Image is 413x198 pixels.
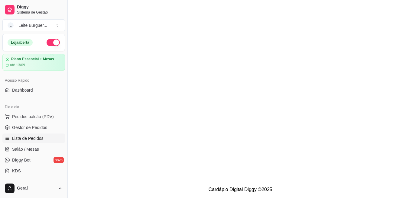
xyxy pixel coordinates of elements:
[2,181,65,196] button: Geral
[68,181,413,198] footer: Cardápio Digital Diggy © 2025
[2,54,65,71] a: Plano Essencial + Mesasaté 13/09
[2,2,65,17] a: DiggySistema de Gestão
[2,85,65,95] a: Dashboard
[2,76,65,85] div: Acesso Rápido
[11,57,54,61] article: Plano Essencial + Mesas
[17,186,55,191] span: Geral
[12,168,21,174] span: KDS
[47,39,60,46] button: Alterar Status
[2,155,65,165] a: Diggy Botnovo
[2,102,65,112] div: Dia a dia
[12,114,54,120] span: Pedidos balcão (PDV)
[17,10,63,15] span: Sistema de Gestão
[12,87,33,93] span: Dashboard
[10,63,25,68] article: até 13/09
[2,112,65,121] button: Pedidos balcão (PDV)
[12,124,47,130] span: Gestor de Pedidos
[2,19,65,31] button: Select a team
[8,39,33,46] div: Loja aberta
[2,123,65,132] a: Gestor de Pedidos
[12,135,44,141] span: Lista de Pedidos
[2,134,65,143] a: Lista de Pedidos
[17,5,63,10] span: Diggy
[8,22,14,28] span: L
[2,166,65,176] a: KDS
[18,22,47,28] div: Leite Burguer ...
[12,157,31,163] span: Diggy Bot
[12,146,39,152] span: Salão / Mesas
[2,144,65,154] a: Salão / Mesas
